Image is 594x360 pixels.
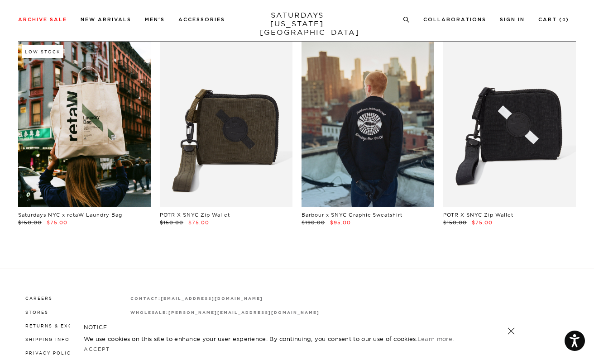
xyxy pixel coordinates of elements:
a: Sign In [500,17,525,22]
a: Stores [25,310,48,315]
a: Saturdays NYC x retaW Laundry Bag [18,212,122,218]
a: Barbour x SNYC Graphic Sweatshirt [302,212,402,218]
a: Accept [84,346,110,352]
strong: [PERSON_NAME][EMAIL_ADDRESS][DOMAIN_NAME] [168,311,319,315]
a: Collaborations [423,17,486,22]
span: $150.00 [18,219,42,226]
a: Archive Sale [18,17,67,22]
span: $75.00 [47,219,67,226]
a: Men's [145,17,165,22]
a: POTR X SNYC Zip Wallet [160,212,230,218]
strong: [EMAIL_ADDRESS][DOMAIN_NAME] [161,297,263,301]
a: SATURDAYS[US_STATE][GEOGRAPHIC_DATA] [260,11,335,37]
a: Cart (0) [538,17,569,22]
span: $75.00 [472,219,493,226]
a: Accessories [178,17,225,22]
p: We use cookies on this site to enhance your user experience. By continuing, you consent to our us... [84,334,478,343]
span: $150.00 [443,219,467,226]
a: [PERSON_NAME][EMAIL_ADDRESS][DOMAIN_NAME] [168,310,319,315]
span: $150.00 [160,219,183,226]
a: New Arrivals [81,17,131,22]
div: Low Stock [22,45,63,58]
a: Shipping Info [25,337,70,342]
strong: wholesale: [130,311,169,315]
a: [EMAIL_ADDRESS][DOMAIN_NAME] [161,296,263,301]
strong: contact: [130,297,161,301]
a: Learn more [417,335,452,342]
h5: NOTICE [84,323,510,332]
a: Privacy Policy [25,351,75,355]
a: POTR X SNYC Zip Wallet [443,212,513,218]
a: Returns & Exchanges [25,323,96,328]
small: 0 [562,18,566,22]
span: $95.00 [330,219,351,226]
span: $75.00 [188,219,209,226]
a: Careers [25,296,53,301]
span: $190.00 [302,219,325,226]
